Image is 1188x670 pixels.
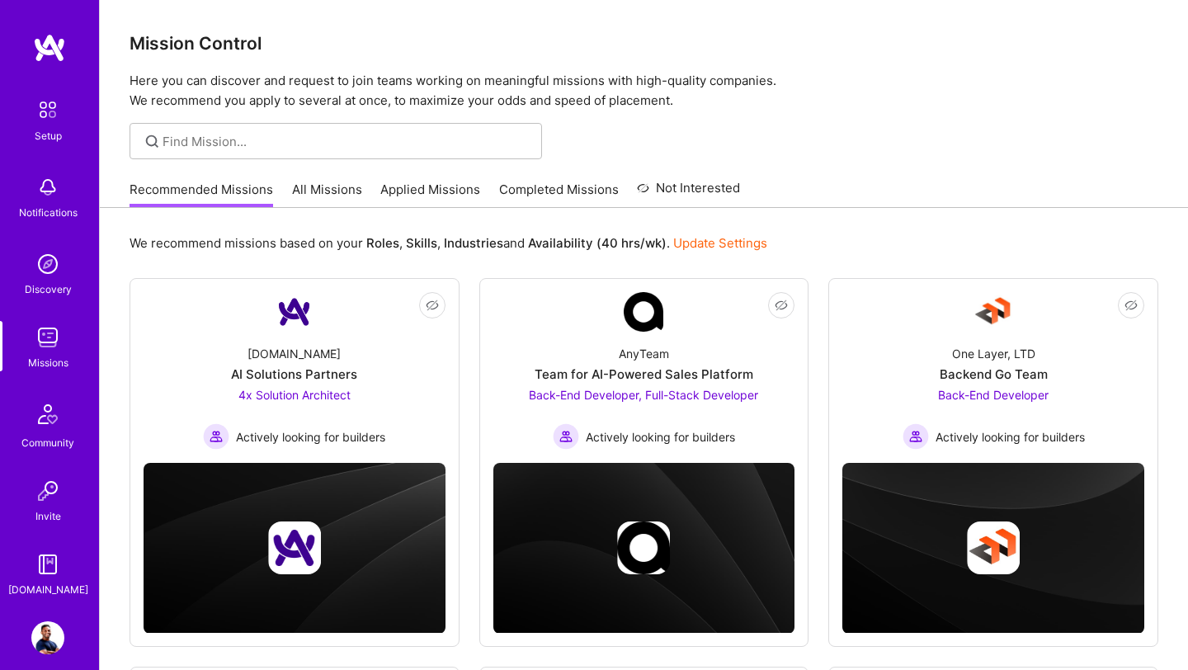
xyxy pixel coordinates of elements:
[163,133,530,150] input: Find Mission...
[624,292,663,332] img: Company Logo
[130,71,1158,111] p: Here you can discover and request to join teams working on meaningful missions with high-quality ...
[33,33,66,63] img: logo
[144,292,445,450] a: Company Logo[DOMAIN_NAME]AI Solutions Partners4x Solution Architect Actively looking for builders...
[130,181,273,208] a: Recommended Missions
[380,181,480,208] a: Applied Missions
[31,92,65,127] img: setup
[936,428,1085,446] span: Actively looking for builders
[31,171,64,204] img: bell
[842,292,1144,450] a: Company LogoOne Layer, LTDBackend Go TeamBack-End Developer Actively looking for buildersActively...
[31,321,64,354] img: teamwork
[528,235,667,251] b: Availability (40 hrs/wk)
[35,127,62,144] div: Setup
[1124,299,1138,312] i: icon EyeClosed
[842,463,1144,634] img: cover
[967,521,1020,574] img: Company logo
[130,33,1158,54] h3: Mission Control
[940,366,1048,383] div: Backend Go Team
[292,181,362,208] a: All Missions
[553,423,579,450] img: Actively looking for builders
[426,299,439,312] i: icon EyeClosed
[21,434,74,451] div: Community
[31,474,64,507] img: Invite
[444,235,503,251] b: Industries
[938,388,1049,402] span: Back-End Developer
[28,394,68,434] img: Community
[236,428,385,446] span: Actively looking for builders
[637,178,740,208] a: Not Interested
[247,345,341,362] div: [DOMAIN_NAME]
[952,345,1035,362] div: One Layer, LTD
[268,521,321,574] img: Company logo
[586,428,735,446] span: Actively looking for builders
[28,354,68,371] div: Missions
[130,234,767,252] p: We recommend missions based on your , , and .
[144,463,445,634] img: cover
[27,621,68,654] a: User Avatar
[493,463,795,634] img: cover
[617,521,670,574] img: Company logo
[673,235,767,251] a: Update Settings
[619,345,669,362] div: AnyTeam
[35,507,61,525] div: Invite
[366,235,399,251] b: Roles
[775,299,788,312] i: icon EyeClosed
[406,235,437,251] b: Skills
[231,366,357,383] div: AI Solutions Partners
[143,132,162,151] i: icon SearchGrey
[19,204,78,221] div: Notifications
[535,366,753,383] div: Team for AI-Powered Sales Platform
[973,292,1013,332] img: Company Logo
[8,581,88,598] div: [DOMAIN_NAME]
[903,423,929,450] img: Actively looking for builders
[275,292,314,332] img: Company Logo
[493,292,795,450] a: Company LogoAnyTeamTeam for AI-Powered Sales PlatformBack-End Developer, Full-Stack Developer Act...
[238,388,351,402] span: 4x Solution Architect
[25,281,72,298] div: Discovery
[203,423,229,450] img: Actively looking for builders
[31,548,64,581] img: guide book
[529,388,758,402] span: Back-End Developer, Full-Stack Developer
[499,181,619,208] a: Completed Missions
[31,621,64,654] img: User Avatar
[31,248,64,281] img: discovery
